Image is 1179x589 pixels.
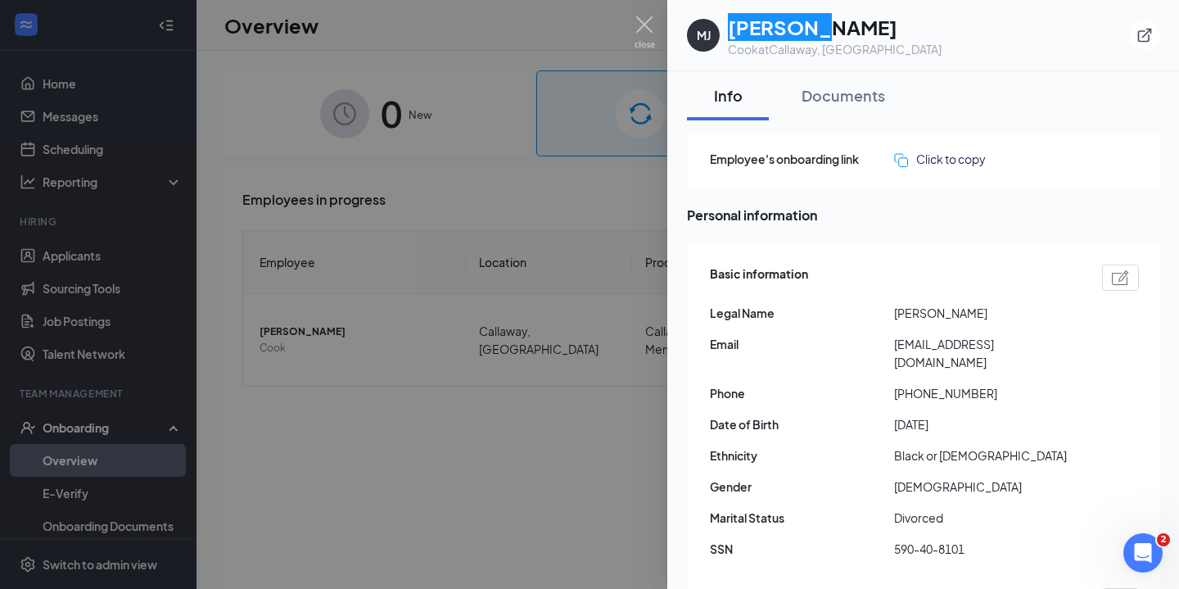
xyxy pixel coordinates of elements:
span: [PHONE_NUMBER] [894,384,1078,402]
span: Marital Status [710,509,894,527]
span: Basic information [710,265,808,291]
div: Info [703,85,752,106]
span: Personal information [687,205,1159,225]
img: click-to-copy.71757273a98fde459dfc.svg [894,153,908,167]
span: Phone [710,384,894,402]
svg: ExternalLink [1136,27,1153,43]
span: [DEMOGRAPHIC_DATA] [894,478,1078,496]
span: Gender [710,478,894,496]
span: [PERSON_NAME] [894,304,1078,322]
h1: [PERSON_NAME] [728,13,942,41]
span: [DATE] [894,415,1078,433]
span: Employee's onboarding link [710,150,894,168]
span: 2 [1157,533,1170,546]
button: Click to copy [894,150,986,168]
span: Date of Birth [710,415,894,433]
div: Cook at Callaway, [GEOGRAPHIC_DATA] [728,41,942,57]
button: ExternalLink [1130,20,1159,50]
span: Black or [DEMOGRAPHIC_DATA] [894,446,1078,464]
span: Divorced [894,509,1078,527]
span: 590-40-8101 [894,540,1078,558]
span: [EMAIL_ADDRESS][DOMAIN_NAME] [894,335,1078,371]
span: Email [710,335,894,353]
div: Documents [802,85,885,106]
span: Legal Name [710,304,894,322]
span: Ethnicity [710,446,894,464]
span: SSN [710,540,894,558]
iframe: Intercom live chat [1123,533,1163,573]
div: MJ [697,27,711,43]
